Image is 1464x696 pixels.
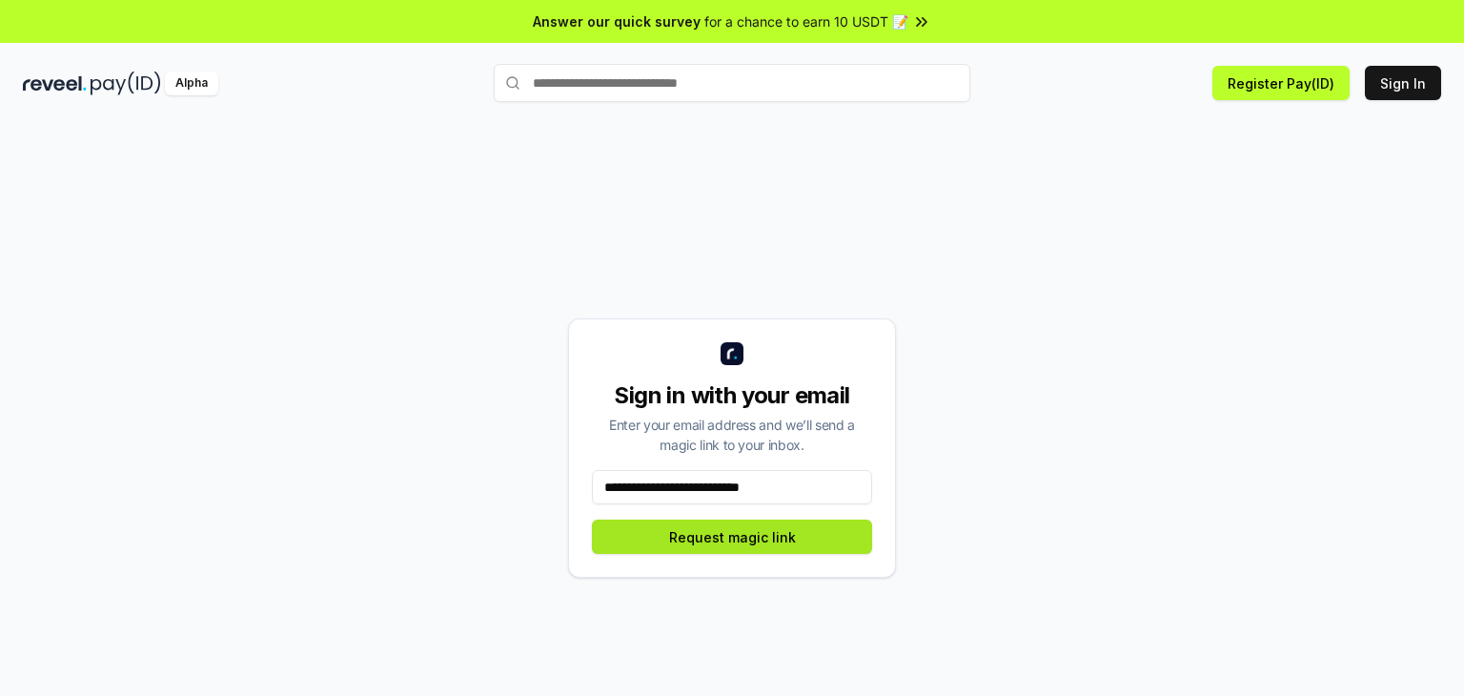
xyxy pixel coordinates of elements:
span: Answer our quick survey [533,11,701,31]
img: reveel_dark [23,72,87,95]
button: Sign In [1365,66,1441,100]
button: Request magic link [592,520,872,554]
img: pay_id [91,72,161,95]
div: Sign in with your email [592,380,872,411]
div: Alpha [165,72,218,95]
div: Enter your email address and we’ll send a magic link to your inbox. [592,415,872,455]
img: logo_small [721,342,743,365]
button: Register Pay(ID) [1212,66,1350,100]
span: for a chance to earn 10 USDT 📝 [704,11,908,31]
